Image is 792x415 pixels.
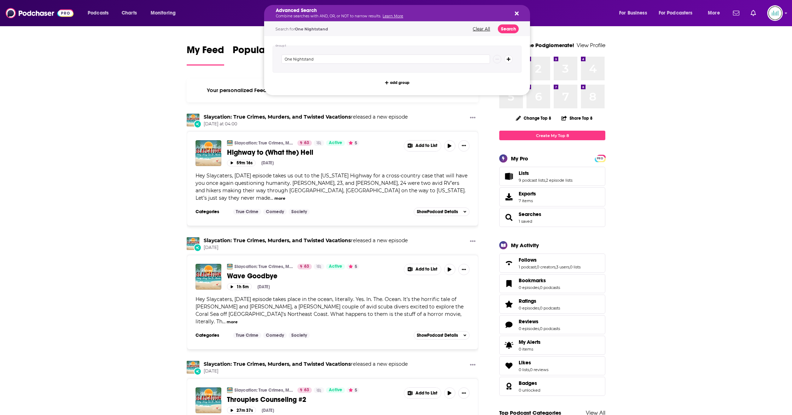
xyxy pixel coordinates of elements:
span: Follows [519,257,537,263]
a: 0 podcasts [540,285,560,290]
span: Lists [519,170,529,176]
button: add group [383,78,412,87]
a: 0 lists [570,265,581,269]
span: Add to List [415,143,437,148]
h5: Advanced Search [276,8,507,13]
h3: released a new episode [204,237,408,244]
a: Highway to (What the) Hell [227,148,399,157]
button: Show More Button [467,114,478,123]
img: Slaycation: True Crimes, Murders, and Twisted Vacations [187,237,199,250]
a: Active [326,140,345,146]
a: 0 episodes [519,306,539,311]
a: Throuples Counseling #2 [227,395,399,404]
span: Exports [502,192,516,202]
span: Bookmarks [519,277,546,284]
a: True Crime [233,332,261,338]
a: 63 [297,140,312,146]
h3: Categories [196,332,227,338]
span: Reviews [499,315,605,334]
a: 63 [297,387,312,393]
a: Show notifications dropdown [730,7,742,19]
a: 0 podcasts [540,306,560,311]
a: Reviews [502,320,516,330]
div: Search podcasts, credits, & more... [271,5,537,21]
a: Create My Top 8 [499,131,605,140]
p: Combine searches with AND, OR, or NOT to narrow results. [276,15,507,18]
a: 63 [297,264,312,269]
a: Active [326,387,345,393]
span: Badges [499,377,605,396]
span: For Business [619,8,647,18]
a: Ratings [519,298,560,304]
span: For Podcasters [659,8,693,18]
span: Podcasts [88,8,109,18]
button: Clear All [471,27,492,32]
span: [DATE] [204,245,408,251]
img: Podchaser - Follow, Share and Rate Podcasts [6,6,74,20]
a: Slaycation: True Crimes, Murders, and Twisted Vacations [234,387,293,393]
span: 63 [304,387,309,394]
span: Hey Slaycaters, [DATE] episode takes place in the ocean, literally. Yes. In. The. Ocean. It’s the... [196,296,464,325]
a: Welcome The Podglomerate! [499,42,574,49]
button: Show More Button [467,237,478,246]
span: Hey Slaycaters, [DATE] episode takes us out to the [US_STATE] Highway for a cross-country case th... [196,172,467,201]
span: Active [329,387,342,394]
span: , [555,265,556,269]
button: open menu [703,7,729,19]
img: Slaycation: True Crimes, Murders, and Twisted Vacations [227,140,233,146]
a: Active [326,264,345,269]
button: Show More Button [458,140,470,152]
div: New Episode [194,368,202,375]
span: Exports [519,191,536,197]
span: Popular Feed [233,44,293,60]
button: open menu [654,7,703,19]
span: Lists [499,167,605,186]
a: Wave Goodbye [227,272,399,280]
a: Popular Feed [233,44,293,66]
a: Wave Goodbye [196,264,221,290]
a: 0 unlocked [519,388,540,393]
img: Slaycation: True Crimes, Murders, and Twisted Vacations [187,361,199,374]
span: Wave Goodbye [227,272,278,280]
a: 0 lists [519,367,529,372]
span: 0 items [519,347,541,352]
a: 0 podcasts [540,326,560,331]
a: Charts [117,7,141,19]
button: 59m 16s [227,160,256,166]
img: Throuples Counseling #2 [196,387,221,413]
a: Searches [502,212,516,222]
button: open menu [83,7,118,19]
a: Show notifications dropdown [748,7,759,19]
span: Likes [519,359,531,366]
button: 5 [346,264,359,269]
a: Society [289,332,310,338]
a: Slaycation: True Crimes, Murders, and Twisted Vacations [204,361,351,367]
a: Slaycation: True Crimes, Murders, and Twisted Vacations [234,140,293,146]
button: Show More Button [404,388,441,398]
h3: Categories [196,209,227,215]
h3: released a new episode [204,361,408,368]
a: Lists [502,171,516,181]
a: Ratings [502,299,516,309]
a: 1 podcast [519,265,536,269]
span: add group [390,81,409,85]
span: More [708,8,720,18]
div: My Activity [511,242,539,249]
div: My Pro [511,155,528,162]
img: User Profile [767,5,783,21]
button: 1h 5m [227,283,252,290]
span: Ratings [519,298,536,304]
span: Add to List [415,391,437,396]
span: Searches [499,208,605,227]
button: ShowPodcast Details [414,331,470,340]
a: Searches [519,211,541,217]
